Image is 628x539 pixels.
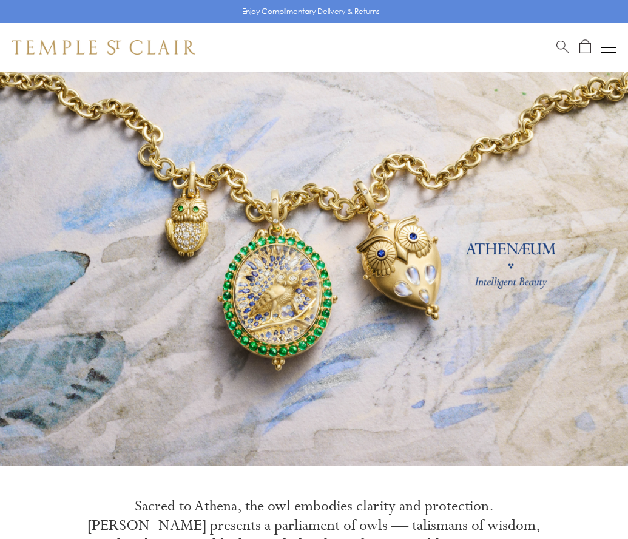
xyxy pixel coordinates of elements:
p: Enjoy Complimentary Delivery & Returns [242,5,380,18]
a: Search [556,39,569,55]
button: Open navigation [601,40,616,55]
img: Temple St. Clair [12,40,195,55]
a: Open Shopping Bag [579,39,591,55]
